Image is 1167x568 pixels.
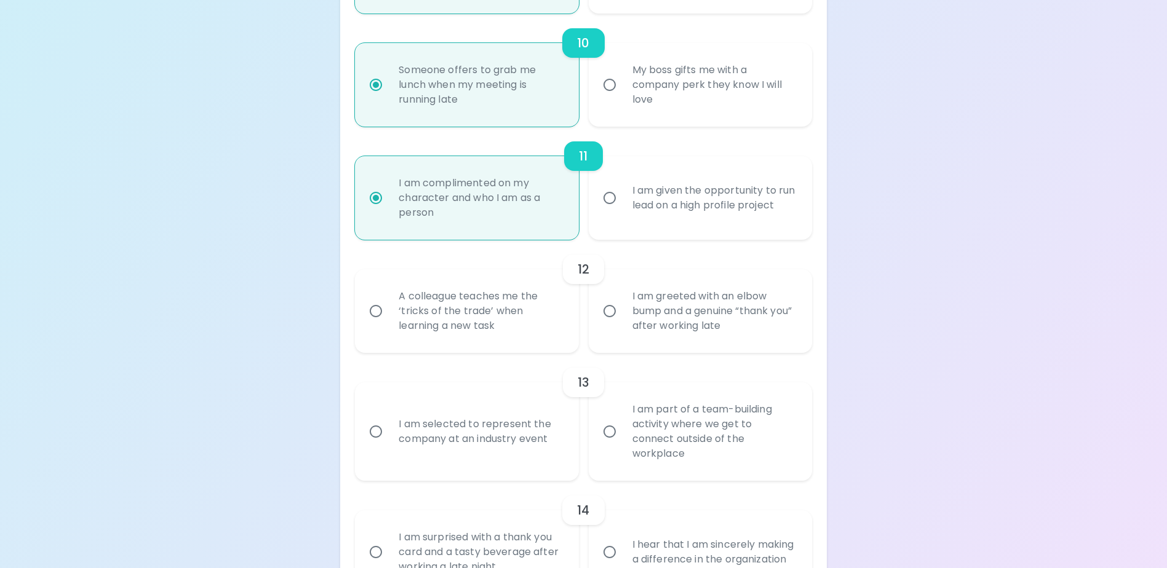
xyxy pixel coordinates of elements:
h6: 13 [578,373,589,392]
div: A colleague teaches me the ‘tricks of the trade’ when learning a new task [389,274,572,348]
div: I am given the opportunity to run lead on a high profile project [623,168,805,227]
div: I am greeted with an elbow bump and a genuine “thank you” after working late [623,274,805,348]
div: choice-group-check [355,240,811,353]
div: My boss gifts me with a company perk they know I will love [623,48,805,122]
div: I am complimented on my character and who I am as a person [389,161,572,235]
div: choice-group-check [355,127,811,240]
div: Someone offers to grab me lunch when my meeting is running late [389,48,572,122]
h6: 14 [577,500,589,520]
div: I am part of a team-building activity where we get to connect outside of the workplace [623,387,805,476]
div: I am selected to represent the company at an industry event [389,402,572,461]
h6: 11 [579,146,587,166]
h6: 12 [578,259,589,279]
h6: 10 [577,33,589,53]
div: choice-group-check [355,353,811,481]
div: choice-group-check [355,14,811,127]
